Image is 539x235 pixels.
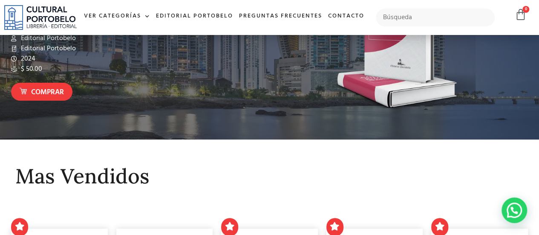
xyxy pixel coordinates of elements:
a: Editorial Portobelo [153,7,236,26]
input: Búsqueda [376,9,495,26]
a: Preguntas frecuentes [236,7,325,26]
span: 2024 [19,54,35,64]
a: Ver Categorías [81,7,153,26]
span: Editorial Portobelo [19,33,76,44]
span: 0 [522,6,529,13]
h2: Mas Vendidos [15,165,524,188]
span: Comprar [31,87,64,98]
a: Contacto [325,7,367,26]
span: Editorial Portobelo [19,44,76,54]
a: 0 [515,9,527,21]
span: $ 50.00 [19,64,42,74]
a: Comprar [11,83,72,101]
